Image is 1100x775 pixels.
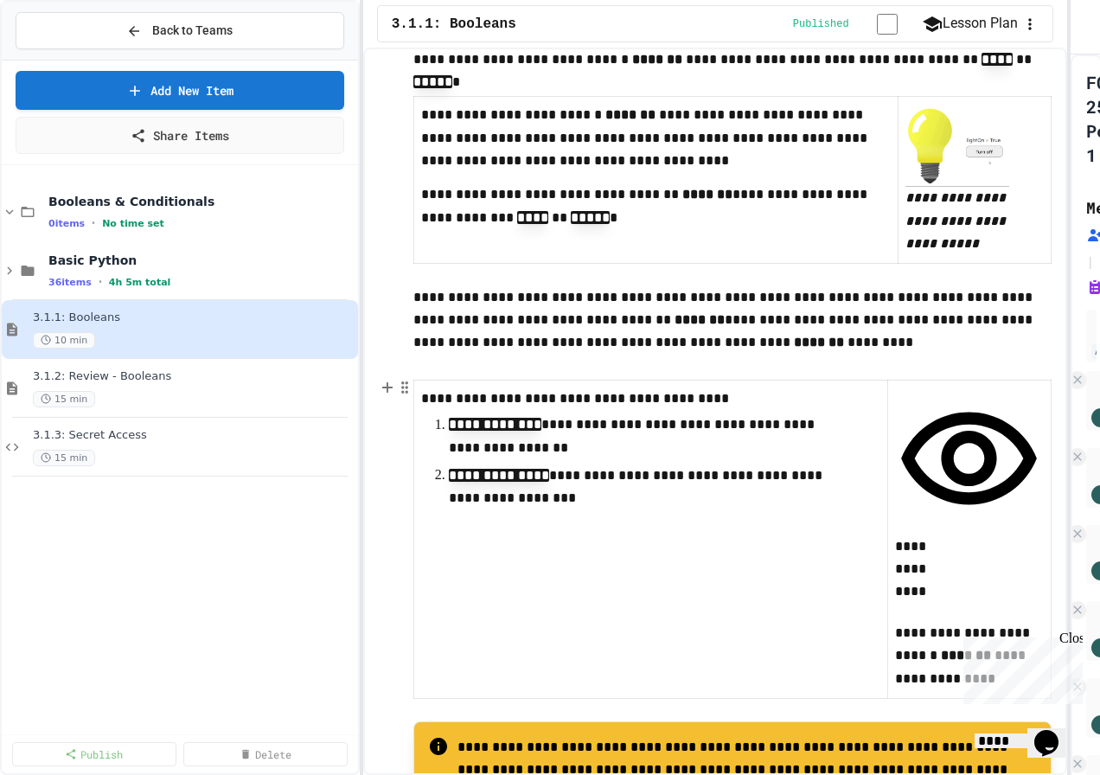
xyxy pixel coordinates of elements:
span: Basic Python [48,253,355,268]
span: • [92,216,95,230]
span: 15 min [33,391,95,407]
a: Add New Item [16,71,344,110]
span: 3.1.3: Secret Access [33,428,355,443]
iframe: chat widget [1027,706,1083,758]
span: 10 min [33,332,95,349]
div: Content is published and visible to students [793,13,918,35]
a: Delete [183,742,348,766]
span: • [99,275,102,289]
span: 4h 5m total [109,277,171,288]
a: Publish [12,742,176,766]
div: Chat with us now!Close [7,7,119,110]
iframe: chat widget [956,631,1083,704]
button: Lesson Plan [922,13,1018,35]
span: No time set [102,218,164,229]
span: 0 items [48,218,85,229]
span: 3.1.1: Booleans [392,14,516,35]
span: Back to Teams [152,22,233,40]
input: publish toggle [856,14,918,35]
span: | [1086,251,1095,272]
span: 3.1.1: Booleans [33,311,355,325]
span: 15 min [33,450,95,466]
span: Published [793,17,849,31]
span: 36 items [48,277,92,288]
a: Share Items [16,117,344,154]
span: Booleans & Conditionals [48,194,355,209]
button: Back to Teams [16,12,344,49]
span: 3.1.2: Review - Booleans [33,369,355,384]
